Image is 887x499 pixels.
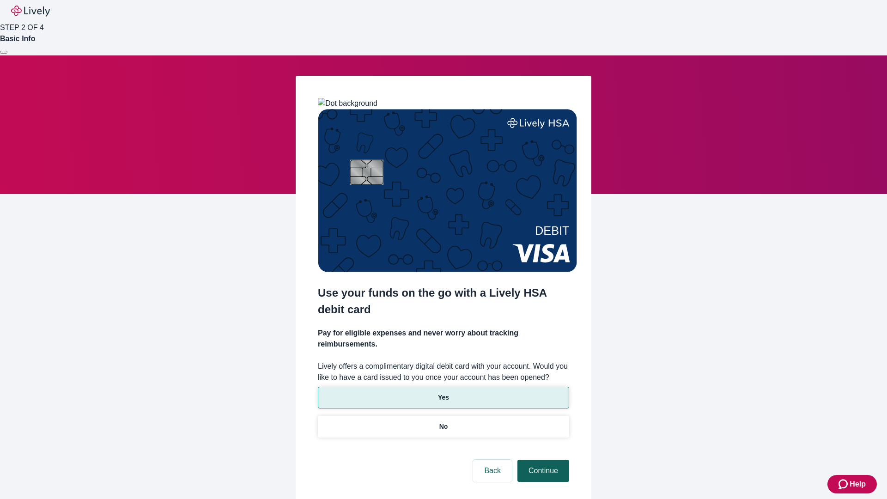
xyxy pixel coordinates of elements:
[318,387,569,408] button: Yes
[473,460,512,482] button: Back
[838,479,850,490] svg: Zendesk support icon
[439,422,448,432] p: No
[517,460,569,482] button: Continue
[318,285,569,318] h2: Use your funds on the go with a Lively HSA debit card
[850,479,866,490] span: Help
[318,416,569,438] button: No
[11,6,50,17] img: Lively
[318,98,377,109] img: Dot background
[318,109,577,272] img: Debit card
[438,393,449,402] p: Yes
[827,475,877,493] button: Zendesk support iconHelp
[318,361,569,383] label: Lively offers a complimentary digital debit card with your account. Would you like to have a card...
[318,328,569,350] h4: Pay for eligible expenses and never worry about tracking reimbursements.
